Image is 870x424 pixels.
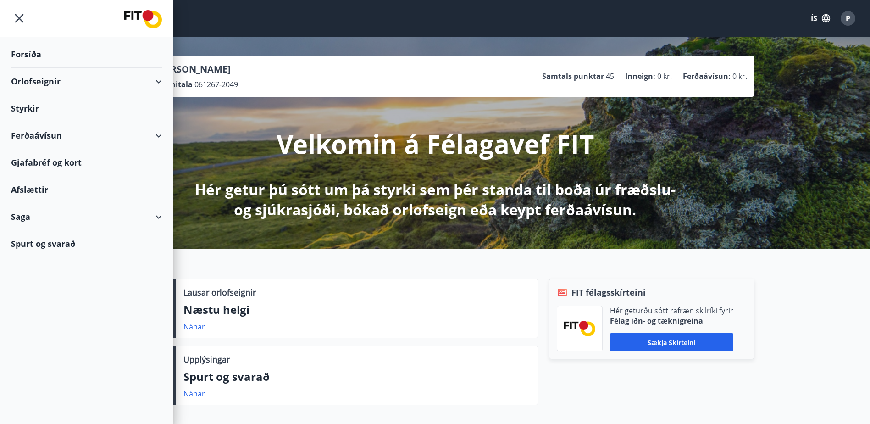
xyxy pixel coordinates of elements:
[11,230,162,257] div: Spurt og svarað
[610,306,733,316] p: Hér geturðu sótt rafræn skilríki fyrir
[194,79,238,89] span: 061267-2049
[732,71,747,81] span: 0 kr.
[542,71,604,81] p: Samtals punktar
[11,68,162,95] div: Orlofseignir
[610,333,733,351] button: Sækja skírteini
[657,71,672,81] span: 0 kr.
[610,316,733,326] p: Félag iðn- og tæknigreina
[156,63,238,76] p: [PERSON_NAME]
[11,149,162,176] div: Gjafabréf og kort
[183,389,205,399] a: Nánar
[183,302,530,318] p: Næstu helgi
[156,79,193,89] p: Kennitala
[11,95,162,122] div: Styrkir
[11,203,162,230] div: Saga
[277,126,594,161] p: Velkomin á Félagavef FIT
[11,41,162,68] div: Forsíða
[124,10,162,28] img: union_logo
[606,71,614,81] span: 45
[11,122,162,149] div: Ferðaávísun
[193,179,677,220] p: Hér getur þú sótt um þá styrki sem þér standa til boða úr fræðslu- og sjúkrasjóði, bókað orlofsei...
[183,322,205,332] a: Nánar
[625,71,655,81] p: Inneign :
[183,286,256,298] p: Lausar orlofseignir
[11,10,28,27] button: menu
[837,7,859,29] button: P
[11,176,162,203] div: Afslættir
[806,10,835,27] button: ÍS
[183,369,530,385] p: Spurt og svarað
[683,71,731,81] p: Ferðaávísun :
[571,286,646,298] span: FIT félagsskírteini
[564,321,595,336] img: FPQVkF9lTnNbbaRSFyT17YYeljoOGk5m51IhT0bO.png
[183,353,230,365] p: Upplýsingar
[846,13,850,23] span: P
